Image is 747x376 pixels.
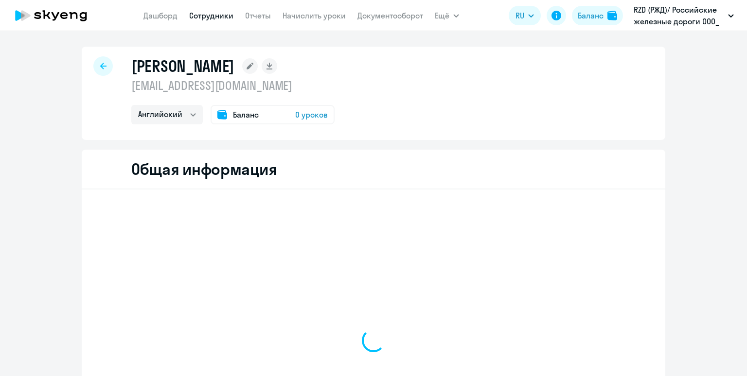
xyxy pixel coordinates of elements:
button: Балансbalance [572,6,623,25]
img: balance [607,11,617,20]
h1: [PERSON_NAME] [131,56,234,76]
p: [EMAIL_ADDRESS][DOMAIN_NAME] [131,78,335,93]
button: RZD (РЖД)/ Российские железные дороги ООО_ KAM, КОРПОРАТИВНЫЙ УНИВЕРСИТЕТ РЖД АНО ДПО [629,4,739,27]
span: Баланс [233,109,259,120]
a: Сотрудники [189,11,233,20]
a: Отчеты [245,11,271,20]
div: Баланс [578,10,604,21]
span: 0 уроков [295,109,328,120]
span: Ещё [435,10,449,21]
span: RU [516,10,524,21]
button: RU [509,6,541,25]
button: Ещё [435,6,459,25]
a: Дашборд [143,11,178,20]
p: RZD (РЖД)/ Российские железные дороги ООО_ KAM, КОРПОРАТИВНЫЙ УНИВЕРСИТЕТ РЖД АНО ДПО [634,4,724,27]
h2: Общая информация [131,159,277,179]
a: Документооборот [357,11,423,20]
a: Начислить уроки [283,11,346,20]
